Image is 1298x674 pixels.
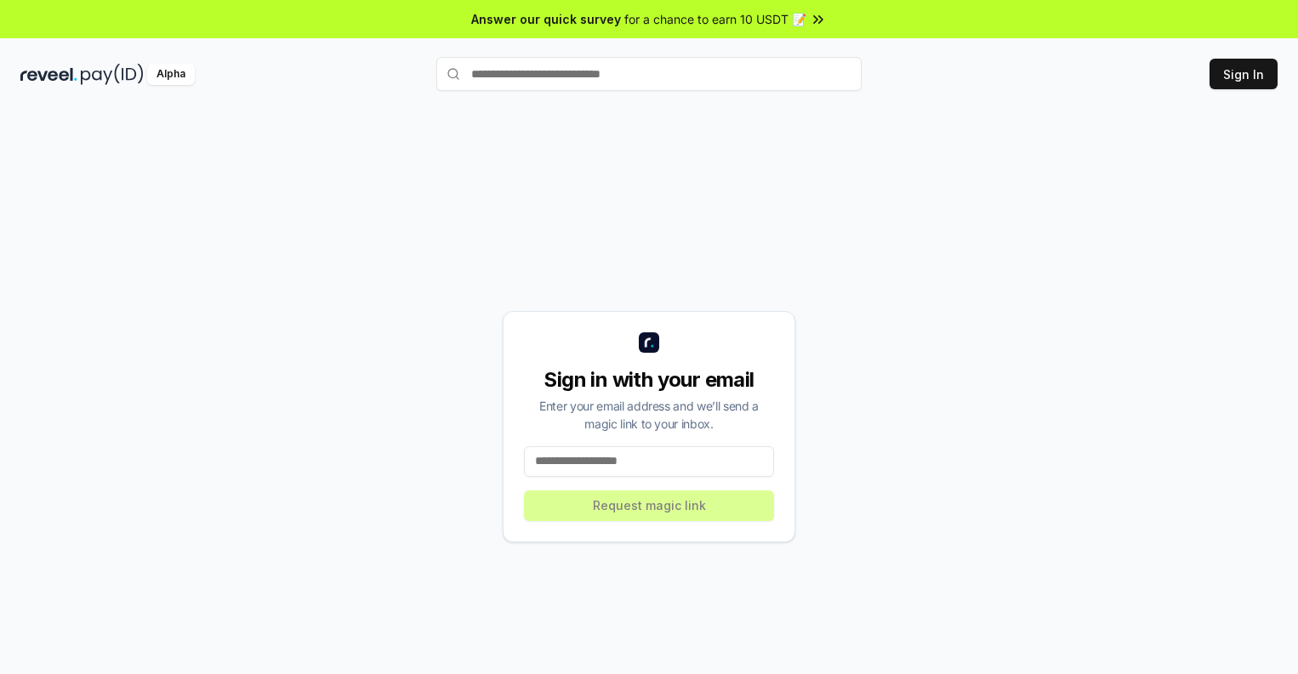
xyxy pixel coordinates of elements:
[639,332,659,353] img: logo_small
[524,397,774,433] div: Enter your email address and we’ll send a magic link to your inbox.
[471,10,621,28] span: Answer our quick survey
[1210,59,1278,89] button: Sign In
[524,366,774,394] div: Sign in with your email
[20,64,77,85] img: reveel_dark
[624,10,806,28] span: for a chance to earn 10 USDT 📝
[147,64,195,85] div: Alpha
[81,64,144,85] img: pay_id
